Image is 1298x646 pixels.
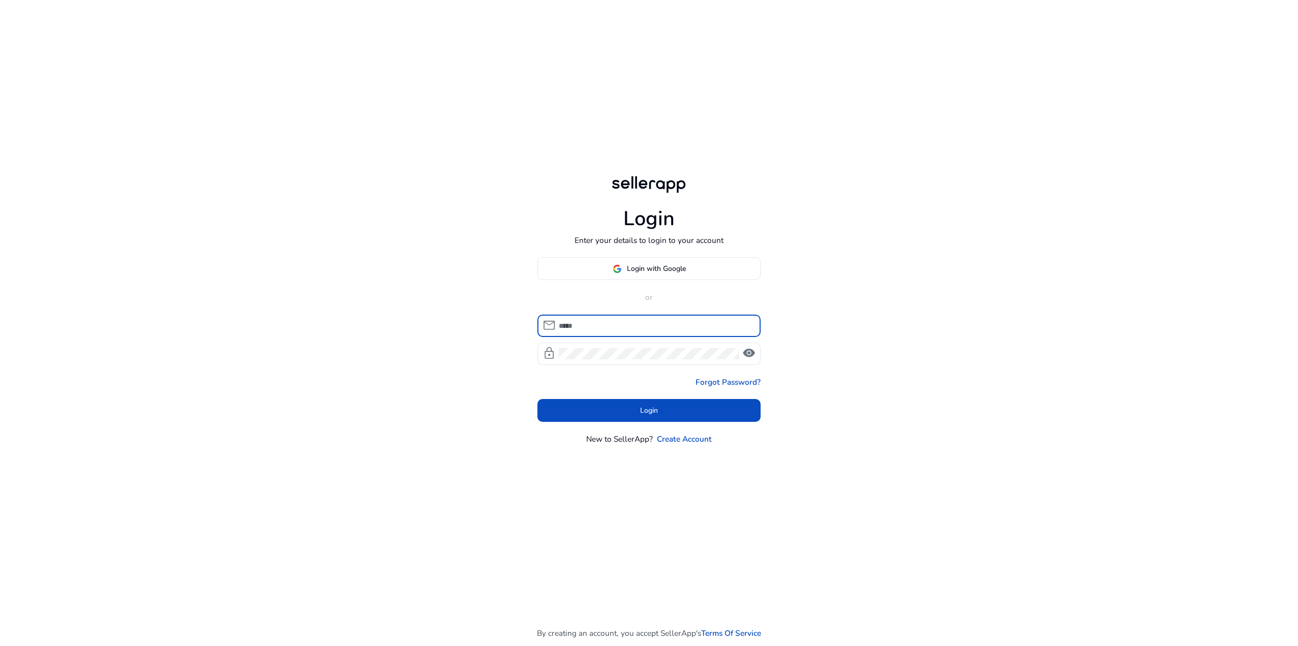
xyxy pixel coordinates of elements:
button: Login with Google [537,257,761,280]
span: visibility [742,347,756,360]
button: Login [537,399,761,422]
a: Create Account [657,433,712,445]
p: New to SellerApp? [586,433,653,445]
p: or [537,291,761,303]
a: Terms Of Service [701,627,761,639]
h1: Login [623,207,675,231]
a: Forgot Password? [696,376,761,388]
span: lock [542,347,556,360]
img: google-logo.svg [613,264,622,273]
span: Login with Google [627,263,686,274]
span: Login [640,405,658,416]
p: Enter your details to login to your account [575,234,723,246]
span: mail [542,319,556,332]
